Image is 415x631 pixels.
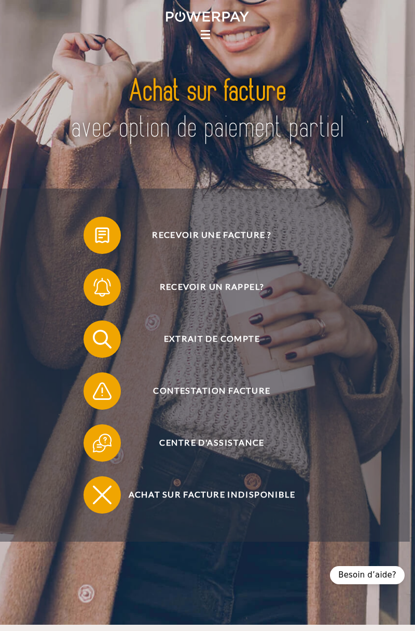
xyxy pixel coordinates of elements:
[91,483,114,506] img: qb_close.svg
[166,11,250,22] img: logo-powerpay-white.svg
[84,476,326,514] button: Achat sur facture indisponible
[98,476,326,514] span: Achat sur facture indisponible
[91,275,114,299] img: qb_bell.svg
[98,424,326,462] span: Centre d'assistance
[98,320,326,358] span: Extrait de compte
[70,422,340,464] a: Centre d'assistance
[98,217,326,254] span: Recevoir une facture ?
[70,474,340,516] a: Achat sur facture indisponible
[91,223,114,247] img: qb_bill.svg
[84,320,326,358] button: Extrait de compte
[70,214,340,256] a: Recevoir une facture ?
[65,63,349,156] img: title-powerpay_fr.svg
[91,327,114,351] img: qb_search.svg
[70,370,340,412] a: Contestation Facture
[91,379,114,402] img: qb_warning.svg
[84,217,326,254] button: Recevoir une facture ?
[84,268,326,306] button: Recevoir un rappel?
[84,424,326,462] button: Centre d'assistance
[98,268,326,306] span: Recevoir un rappel?
[91,431,114,454] img: qb_help.svg
[70,318,340,360] a: Extrait de compte
[98,372,326,410] span: Contestation Facture
[84,372,326,410] button: Contestation Facture
[330,566,405,584] div: Besoin d’aide?
[70,266,340,308] a: Recevoir un rappel?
